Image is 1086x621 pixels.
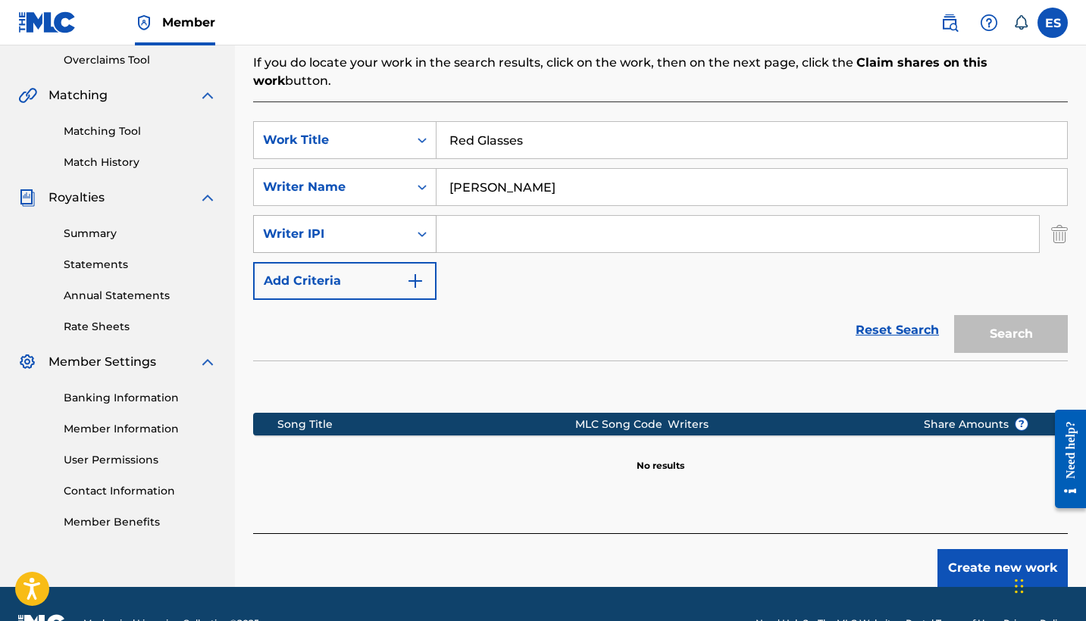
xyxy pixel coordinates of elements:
a: Contact Information [64,483,217,499]
a: Member Benefits [64,514,217,530]
div: User Menu [1037,8,1068,38]
a: Banking Information [64,390,217,406]
form: Search Form [253,121,1068,360]
img: MLC Logo [18,11,77,33]
img: expand [199,86,217,105]
span: Matching [49,86,108,105]
a: Statements [64,257,217,273]
a: Matching Tool [64,123,217,139]
img: 9d2ae6d4665cec9f34b9.svg [406,272,424,290]
img: expand [199,353,217,371]
div: Help [974,8,1004,38]
p: If you do locate your work in the search results, click on the work, then on the next page, click... [253,54,1068,90]
button: Add Criteria [253,262,437,300]
img: search [940,14,959,32]
p: No results [637,441,684,473]
a: Public Search [934,8,965,38]
img: Matching [18,86,37,105]
a: Match History [64,154,217,170]
img: help [980,14,998,32]
iframe: Chat Widget [1010,548,1086,621]
img: Royalties [18,189,36,207]
a: Reset Search [848,314,947,347]
button: Create new work [937,549,1068,587]
div: Song Title [277,417,574,432]
img: Member Settings [18,353,36,371]
a: Annual Statements [64,288,217,304]
span: Share Amounts [924,417,1028,432]
a: Summary [64,226,217,242]
div: Drag [1015,563,1024,609]
span: Royalties [49,189,105,207]
span: Member [162,14,215,31]
a: Rate Sheets [64,319,217,335]
a: Member Information [64,421,217,437]
a: Overclaims Tool [64,52,217,68]
span: ? [1016,418,1028,430]
div: Notifications [1013,15,1028,30]
div: Work Title [263,131,399,149]
div: Writer IPI [263,225,399,243]
img: expand [199,189,217,207]
img: Top Rightsholder [135,14,153,32]
span: Member Settings [49,353,156,371]
a: User Permissions [64,452,217,468]
div: Writers [668,417,900,432]
div: MLC Song Code [575,417,668,432]
img: Delete Criterion [1051,215,1068,253]
div: Writer Name [263,178,399,196]
iframe: Resource Center [1044,397,1086,522]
